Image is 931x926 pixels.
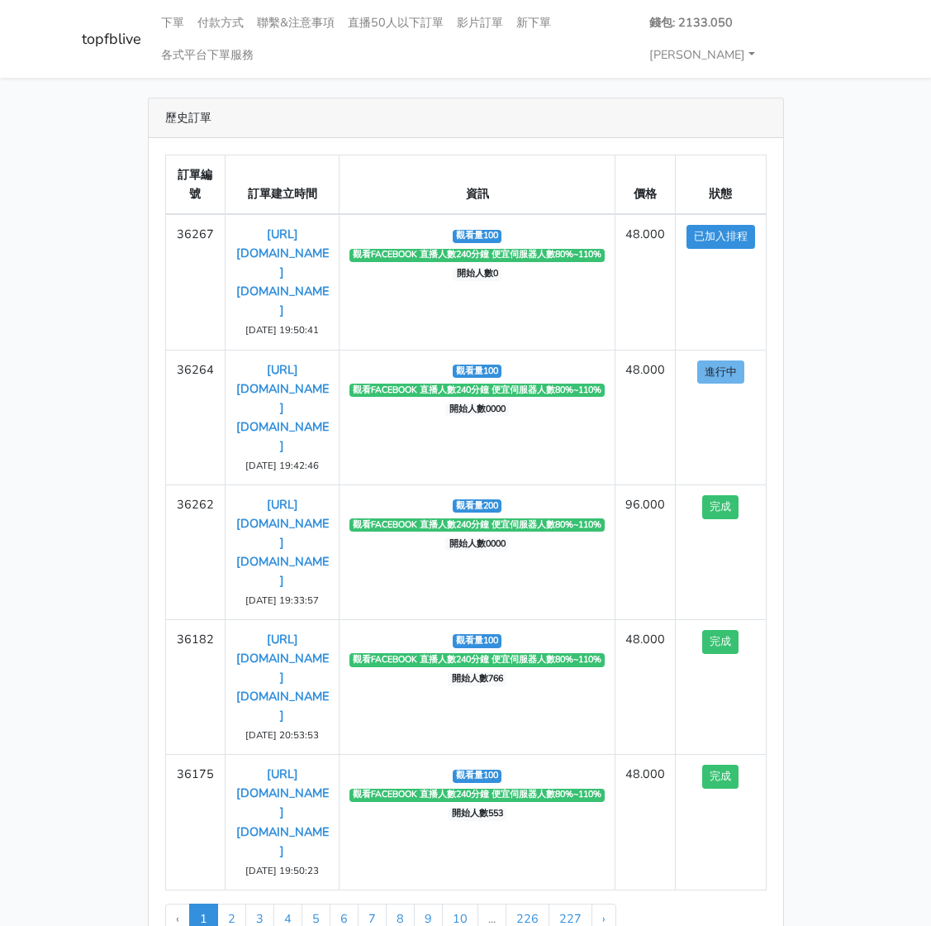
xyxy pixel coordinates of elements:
small: [DATE] 19:50:23 [245,864,319,877]
strong: 錢包: 2133.050 [649,14,733,31]
span: 觀看FACEBOOK 直播人數240分鐘 便宜伺服器人數80%~110% [349,518,606,532]
span: 開始人數766 [448,672,506,685]
th: 訂單建立時間 [226,155,340,215]
button: 完成 [702,495,739,519]
span: 觀看量100 [453,770,502,783]
td: 36182 [165,620,226,755]
small: [DATE] 19:33:57 [245,594,319,607]
span: 觀看量200 [453,499,502,513]
div: 歷史訂單 [149,98,783,138]
a: [URL][DOMAIN_NAME][DOMAIN_NAME] [236,361,329,454]
td: 48.000 [615,350,676,484]
th: 資訊 [339,155,615,215]
td: 36267 [165,214,226,350]
td: 36175 [165,755,226,890]
td: 48.000 [615,755,676,890]
td: 36264 [165,350,226,484]
button: 完成 [702,630,739,654]
span: 觀看量100 [453,230,502,243]
span: 開始人數0000 [445,537,509,551]
th: 狀態 [676,155,766,215]
button: 進行中 [697,360,744,384]
td: 48.000 [615,620,676,755]
a: [URL][DOMAIN_NAME][DOMAIN_NAME] [236,631,329,723]
th: 價格 [615,155,676,215]
small: [DATE] 19:50:41 [245,323,319,337]
a: 各式平台下單服務 [154,39,260,71]
span: 開始人數0000 [445,403,509,416]
a: 新下單 [510,7,558,39]
button: 完成 [702,765,739,789]
td: 48.000 [615,214,676,350]
td: 96.000 [615,484,676,619]
a: 下單 [154,7,191,39]
button: 已加入排程 [686,225,755,249]
a: [URL][DOMAIN_NAME][DOMAIN_NAME] [236,496,329,589]
span: 觀看量100 [453,634,502,647]
span: 觀看FACEBOOK 直播人數240分鐘 便宜伺服器人數80%~110% [349,249,606,262]
span: 觀看FACEBOOK 直播人數240分鐘 便宜伺服器人數80%~110% [349,384,606,397]
span: 觀看量100 [453,365,502,378]
a: [URL][DOMAIN_NAME][DOMAIN_NAME] [236,226,329,318]
span: 觀看FACEBOOK 直播人數240分鐘 便宜伺服器人數80%~110% [349,653,606,666]
a: 聯繫&注意事項 [250,7,341,39]
a: 直播50人以下訂單 [341,7,450,39]
th: 訂單編號 [165,155,226,215]
a: 影片訂單 [450,7,510,39]
a: [PERSON_NAME] [643,39,762,71]
a: 付款方式 [191,7,250,39]
small: [DATE] 20:53:53 [245,728,319,742]
span: 觀看FACEBOOK 直播人數240分鐘 便宜伺服器人數80%~110% [349,789,606,802]
td: 36262 [165,484,226,619]
span: 開始人數0 [453,268,501,281]
small: [DATE] 19:42:46 [245,459,319,472]
span: 開始人數553 [448,808,506,821]
a: topfblive [82,23,141,55]
a: [URL][DOMAIN_NAME][DOMAIN_NAME] [236,766,329,858]
a: 錢包: 2133.050 [643,7,739,39]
